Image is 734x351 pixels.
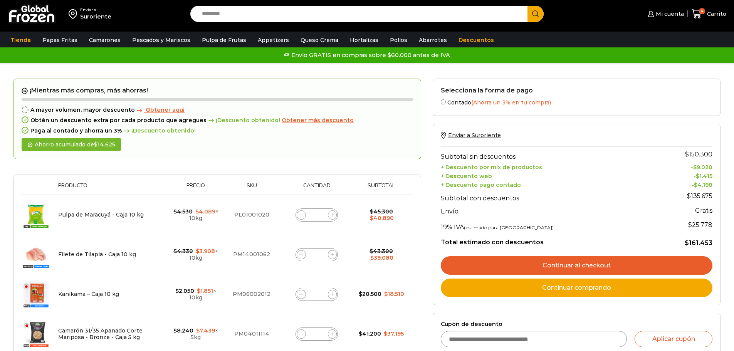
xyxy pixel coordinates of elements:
th: Subtotal con descuentos [441,188,653,204]
a: Pollos [386,33,411,47]
h2: ¡Mientras más compras, más ahorras! [22,87,413,94]
span: $ [687,192,691,200]
td: PL01001020 [223,195,280,235]
td: - [652,171,712,180]
bdi: 4.089 [195,208,215,215]
span: $ [370,254,374,261]
bdi: 1.851 [197,287,213,294]
bdi: 2.050 [175,287,194,294]
th: Total estimado con descuentos [441,233,653,247]
span: ¡Descuento obtenido! [122,128,196,134]
td: × 10kg [168,274,223,314]
span: $ [696,173,699,180]
label: Cupón de descuento [441,321,712,327]
h2: Selecciona la forma de pago [441,87,712,94]
span: $ [384,291,388,297]
a: Abarrotes [415,33,451,47]
span: Enviar a Suroriente [448,132,501,139]
th: Precio [168,183,223,195]
span: $ [370,208,373,215]
span: $ [94,141,97,148]
bdi: 1.415 [696,173,712,180]
span: $ [359,330,362,337]
td: - [652,180,712,188]
th: + Descuento pago contado [441,180,653,188]
span: $ [359,291,362,297]
a: Mi cuenta [646,6,684,22]
bdi: 43.300 [370,248,393,255]
a: 4 Carrito [692,5,726,23]
bdi: 41.200 [359,330,381,337]
div: A mayor volumen, mayor descuento [22,107,413,113]
a: Descuentos [455,33,498,47]
span: Mi cuenta [654,10,684,18]
a: Appetizers [254,33,293,47]
bdi: 20.500 [359,291,381,297]
bdi: 37.195 [384,330,404,337]
div: Suroriente [80,13,111,20]
bdi: 135.675 [687,192,712,200]
bdi: 18.510 [384,291,404,297]
a: Pulpa de Frutas [198,33,250,47]
button: Aplicar cupón [635,331,712,347]
span: $ [370,248,373,255]
span: $ [370,215,373,222]
span: 25.778 [688,221,712,228]
span: $ [173,248,177,255]
span: $ [685,239,689,247]
input: Product quantity [311,289,322,300]
span: $ [197,287,200,294]
label: Contado [441,98,712,106]
button: Search button [527,6,544,22]
a: Camarones [85,33,124,47]
a: Pulpa de Maracuyá - Caja 10 kg [58,211,144,218]
span: $ [175,287,179,294]
small: (estimado para [GEOGRAPHIC_DATA]) [464,225,554,230]
span: $ [685,151,689,158]
span: $ [196,248,199,255]
div: Paga al contado y ahorra un 3% [22,128,413,134]
span: $ [173,327,177,334]
bdi: 3.908 [196,248,215,255]
span: (Ahorra un 3% en tu compra) [471,99,551,106]
bdi: 7.439 [196,327,215,334]
span: Carrito [705,10,726,18]
span: Obtener aqui [146,106,185,113]
a: Queso Crema [297,33,342,47]
a: Hortalizas [346,33,382,47]
a: Tienda [7,33,35,47]
bdi: 14.625 [94,141,115,148]
bdi: 9.020 [693,164,712,171]
th: Producto [54,183,168,195]
a: Obtener aqui [135,107,185,113]
img: address-field-icon.svg [69,7,80,20]
th: Subtotal sin descuentos [441,147,653,162]
span: 4 [699,8,705,14]
th: Envío [441,204,653,217]
th: 19% IVA [441,217,653,233]
bdi: 39.080 [370,254,393,261]
bdi: 45.300 [370,208,393,215]
a: Continuar comprando [441,279,712,297]
div: Ahorro acumulado de [22,138,121,151]
th: + Descuento por mix de productos [441,162,653,171]
th: Sku [223,183,280,195]
input: Product quantity [311,329,322,339]
bdi: 4.530 [173,208,193,215]
span: $ [693,164,697,171]
a: Pescados y Mariscos [128,33,194,47]
span: $ [173,208,177,215]
input: Contado(Ahorra un 3% en tu compra) [441,99,446,104]
bdi: 4.330 [173,248,193,255]
bdi: 4.190 [694,181,712,188]
span: $ [384,330,387,337]
bdi: 8.240 [173,327,193,334]
span: $ [196,327,200,334]
th: + Descuento web [441,171,653,180]
td: PM14001062 [223,235,280,274]
bdi: 40.890 [370,215,394,222]
span: Obtener más descuento [282,117,354,124]
span: ¡Descuento obtenido! [207,117,280,124]
a: Camarón 31/35 Apanado Corte Mariposa - Bronze - Caja 5 kg [58,327,143,341]
input: Product quantity [311,210,322,220]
